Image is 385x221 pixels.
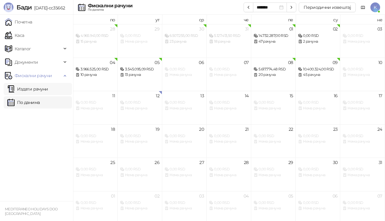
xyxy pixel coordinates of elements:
span: K [370,2,380,12]
div: 05 [288,194,293,198]
div: 0,00 RSD [209,100,248,105]
div: 0,00 RSD [343,200,382,206]
div: 26 [155,160,159,165]
td: 2025-08-17 [340,91,385,124]
a: Документација [358,2,368,12]
td: 2025-07-28 [73,24,118,58]
div: 0,00 RSD [209,200,248,206]
td: 2025-08-21 [207,124,251,158]
div: 01 [111,194,115,198]
td: 2025-08-25 [73,158,118,191]
span: [DATE]-cc35662 [32,5,65,11]
div: 06 [333,194,338,198]
th: су [296,15,340,24]
td: 2025-08-01 [251,24,296,58]
div: 10 рачуна [76,72,115,78]
th: пе [251,15,296,24]
td: 2025-08-22 [251,124,296,158]
td: 2025-08-27 [162,158,207,191]
div: 05 [155,60,159,65]
div: 16 [334,94,338,98]
td: 2025-08-11 [73,91,118,124]
div: 0,00 RSD [298,100,337,105]
td: 2025-08-07 [207,58,251,91]
div: 0,00 RSD [254,200,293,206]
div: 4.965.941,00 RSD [76,33,115,39]
div: Нема рачуна [76,139,115,144]
div: 09 [333,60,338,65]
div: Фискални рачуни [88,3,132,8]
td: 2025-08-26 [118,158,162,191]
td: 2025-08-15 [251,91,296,124]
td: 2025-08-12 [118,91,162,124]
td: 2025-08-28 [207,158,251,191]
div: 17 [379,94,382,98]
div: Нема рачуна [254,205,293,211]
td: 2025-08-05 [118,58,162,91]
div: 06 [199,60,204,65]
div: 15 [290,94,293,98]
div: 0,00 RSD [343,33,382,39]
th: че [207,15,251,24]
td: 2025-08-30 [296,158,340,191]
div: 04 [244,194,249,198]
div: 31 [379,160,382,165]
div: 08 [288,60,293,65]
td: 2025-08-13 [162,91,207,124]
div: Нема рачуна [76,105,115,111]
div: 15 рачуна [76,39,115,45]
div: 22 [289,127,293,131]
div: Нема рачуна [76,205,115,211]
div: 0,00 RSD [343,133,382,139]
div: Нема рачуна [165,72,204,78]
div: 04 [110,60,115,65]
div: 2 рачуна [298,39,337,45]
div: 0,00 RSD [209,133,248,139]
div: Нема рачуна [343,205,382,211]
div: Нема рачуна [343,39,382,45]
div: 29 [155,27,159,31]
div: 0,00 RSD [120,100,159,105]
div: 23 рачуна [165,39,204,45]
div: 14.732.287,00 RSD [254,33,293,39]
div: Нема рачуна [209,172,248,178]
div: 45 рачуна [298,72,337,78]
div: 0,00 RSD [298,133,337,139]
div: Нема рачуна [120,39,159,45]
div: 6.507.255,00 RSD [165,33,204,39]
div: 11 [112,94,115,98]
a: Издати рачуни [7,83,48,95]
td: 2025-08-06 [162,58,207,91]
div: 10 [378,60,382,65]
div: 20 [199,127,204,131]
td: 2025-08-10 [340,58,385,91]
div: 01 [289,27,293,31]
td: 2025-08-23 [296,124,340,158]
button: Периодични извештај [299,2,356,12]
td: 2025-07-31 [207,24,251,58]
div: Нема рачуна [120,205,159,211]
div: 0,00 RSD [76,100,115,105]
th: по [73,15,118,24]
div: Нема рачуна [343,105,382,111]
div: 0,00 RSD [254,100,293,105]
div: 0,00 RSD [165,66,204,72]
div: 0,00 RSD [165,100,204,105]
div: 28 [244,160,249,165]
div: Нема рачуна [298,105,337,111]
div: 10.400.324,00 RSD [298,66,337,72]
td: 2025-08-14 [207,91,251,124]
div: 0,00 RSD [120,133,159,139]
div: 0,00 RSD [298,166,337,172]
div: 28 [110,27,115,31]
div: Нема рачуна [343,172,382,178]
small: MEDITERANEO HOLIDAYS DOO [GEOGRAPHIC_DATA] [5,207,58,216]
span: Бади [16,4,32,11]
div: Нема рачуна [120,172,159,178]
td: 2025-08-24 [340,124,385,158]
div: 0,00 RSD [254,166,293,172]
div: 07 [377,194,382,198]
td: 2025-08-08 [251,58,296,91]
div: 0,00 RSD [165,166,204,172]
td: 2025-08-29 [251,158,296,191]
